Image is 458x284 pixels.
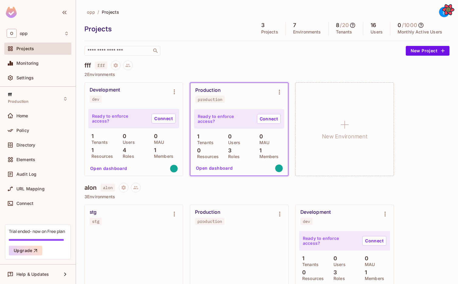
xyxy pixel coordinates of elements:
[330,269,337,275] p: 3
[362,255,368,261] p: 0
[225,133,232,140] p: 0
[194,140,214,145] p: Tenants
[299,255,304,261] p: 1
[303,219,310,224] div: dev
[16,128,29,133] span: Policy
[88,140,108,145] p: Tenants
[84,72,449,77] p: 2 Environments
[151,147,156,153] p: 1
[120,154,134,159] p: Roles
[293,22,296,28] h5: 7
[88,164,130,173] button: Open dashboard
[119,186,128,192] span: Project settings
[261,29,278,34] p: Projects
[293,29,321,34] p: Environments
[84,24,251,33] div: Projects
[88,133,94,139] p: 1
[16,143,35,147] span: Directory
[16,201,33,206] span: Connect
[95,61,107,69] span: fff
[299,262,319,267] p: Tenants
[330,262,346,267] p: Users
[16,172,36,177] span: Audit Log
[398,22,401,28] h5: 0
[225,147,231,154] p: 3
[340,22,349,28] h5: / 20
[9,246,42,255] button: Upgrade
[225,154,240,159] p: Roles
[87,9,95,15] span: opp
[274,208,286,220] button: Environment settings
[198,97,222,102] div: production
[273,86,285,98] button: Environment settings
[256,147,261,154] p: 1
[102,9,119,15] span: Projects
[362,262,375,267] p: MAU
[84,194,449,199] p: 3 Environments
[194,154,219,159] p: Resources
[151,133,158,139] p: 0
[371,22,376,28] h5: 16
[371,29,383,34] p: Users
[92,97,99,102] div: dev
[84,62,91,69] h4: fff
[90,87,120,93] div: Development
[88,154,113,159] p: Resources
[9,228,65,234] div: Trial ended- now on Free plan
[120,140,135,145] p: Users
[111,64,121,69] span: Project settings
[256,154,279,159] p: Members
[16,46,34,51] span: Projects
[92,114,147,123] p: Ready to enforce access?
[197,219,222,224] div: production
[20,31,28,36] span: Workspace: opp
[256,133,263,140] p: 0
[194,147,201,154] p: 0
[168,86,180,98] button: Environment settings
[257,114,281,124] a: Connect
[16,113,28,118] span: Home
[8,99,29,104] span: Production
[16,61,39,66] span: Monitoring
[322,132,367,141] h1: New Environment
[90,209,97,215] div: stg
[402,22,417,28] h5: / 1000
[300,209,331,215] div: Development
[362,269,367,275] p: 1
[195,209,220,215] div: Production
[16,272,49,277] span: Help & Updates
[362,236,386,246] a: Connect
[379,208,391,220] button: Environment settings
[168,208,180,220] button: Environment settings
[151,154,173,159] p: Members
[198,114,252,124] p: Ready to enforce access?
[92,219,99,224] div: stg
[16,157,35,162] span: Elements
[225,140,240,145] p: Users
[299,269,306,275] p: 0
[120,147,126,153] p: 4
[193,163,235,173] button: Open dashboard
[16,75,34,80] span: Settings
[6,7,17,18] img: SReyMgAAAABJRU5ErkJggg==
[88,147,94,153] p: 1
[16,186,45,191] span: URL Mapping
[439,7,449,17] div: s
[195,87,220,93] div: Production
[303,236,357,246] p: Ready to enforce access?
[330,255,337,261] p: 0
[362,276,384,281] p: Members
[151,140,164,145] p: MAU
[84,184,97,191] h4: alon
[7,29,17,38] span: O
[261,22,265,28] h5: 3
[406,46,449,56] button: New Project
[442,4,454,16] button: Open React Query Devtools
[398,29,442,34] p: Monthly Active Users
[256,140,269,145] p: MAU
[101,184,115,192] span: alon
[299,276,324,281] p: Resources
[152,114,176,123] a: Connect
[97,9,99,15] li: /
[336,29,352,34] p: Tenants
